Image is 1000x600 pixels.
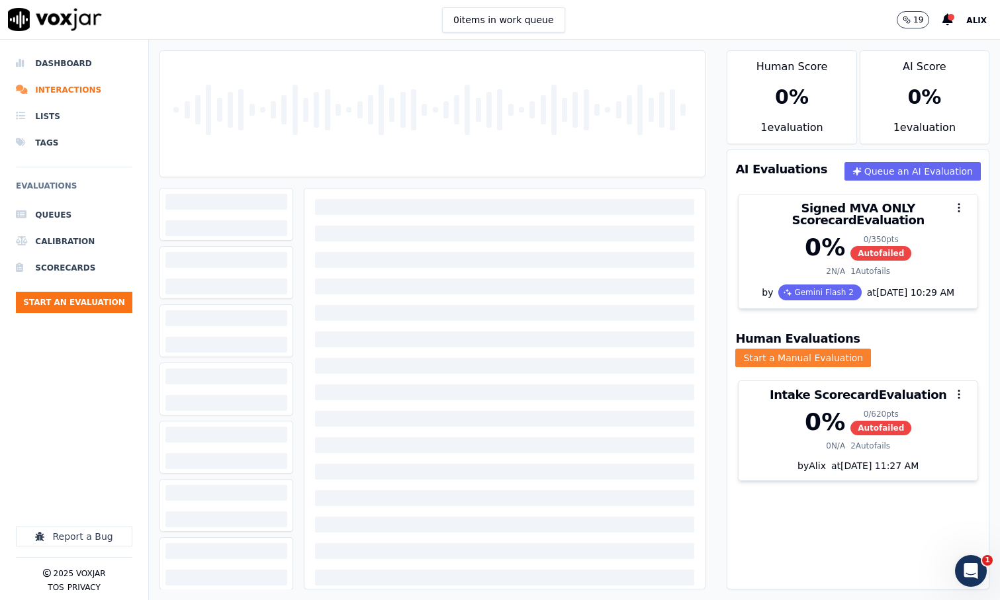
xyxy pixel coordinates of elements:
div: Human Score [727,51,856,75]
div: 0 % [775,85,809,109]
a: Lists [16,103,132,130]
button: Alix [966,12,1000,28]
span: Alix [966,16,987,25]
a: Calibration [16,228,132,255]
div: 0 % [805,234,845,261]
div: 1 evaluation [860,120,989,144]
div: 0 % [907,85,941,109]
a: Tags [16,130,132,156]
h3: AI Evaluations [735,163,827,175]
div: 0 N/A [826,441,845,451]
h6: Evaluations [16,178,132,202]
iframe: Intercom live chat [955,555,987,587]
button: Privacy [68,582,101,593]
button: Report a Bug [16,527,132,546]
div: by Alix [739,459,977,480]
div: at [DATE] 10:29 AM [862,286,954,299]
button: 19 [897,11,929,28]
div: at [DATE] 11:27 AM [826,459,919,472]
button: Start an Evaluation [16,292,132,313]
button: Queue an AI Evaluation [844,162,981,181]
button: TOS [48,582,64,593]
img: voxjar logo [8,8,102,31]
a: Scorecards [16,255,132,281]
button: Start a Manual Evaluation [735,349,871,367]
p: 2025 Voxjar [54,568,106,579]
span: Autofailed [850,246,911,261]
span: Autofailed [850,421,911,435]
div: 0 / 620 pts [850,409,911,419]
h3: Human Evaluations [735,333,860,345]
div: AI Score [860,51,989,75]
div: 2 N/A [826,266,845,277]
div: by [739,284,977,308]
span: 1 [982,555,993,566]
p: 19 [913,15,923,25]
a: Queues [16,202,132,228]
div: 0 / 350 pts [850,234,911,245]
a: Dashboard [16,50,132,77]
div: 1 Autofails [850,266,890,277]
button: 19 [897,11,942,28]
div: 1 evaluation [727,120,856,144]
div: 0 % [805,409,845,435]
h3: Signed MVA ONLY Scorecard Evaluation [747,202,970,226]
a: Interactions [16,77,132,103]
div: 2 Autofails [850,441,890,451]
button: 0items in work queue [442,7,565,32]
div: Gemini Flash 2 [778,284,861,300]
